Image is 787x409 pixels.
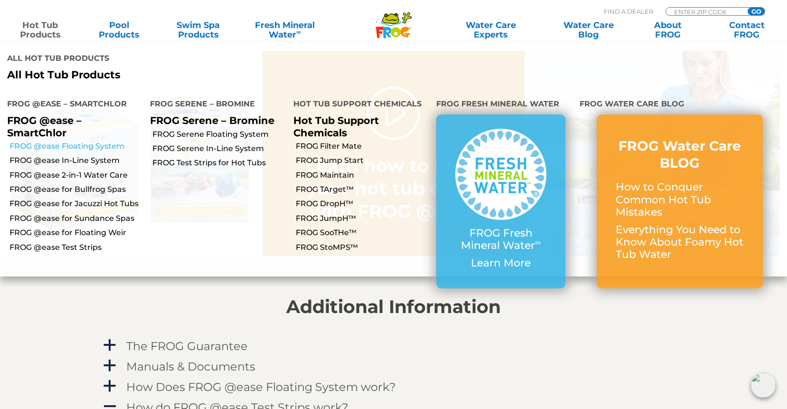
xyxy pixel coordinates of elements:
a: FROG Fresh Mineral Water∞ Learn More [455,129,546,274]
a: FROG @ease for Floating Weir [9,228,143,238]
a: FROG StoMPS™ [296,242,429,253]
h4: The FROG Guarantee [126,340,248,352]
a: FROG Water Care BLOG How to Conquer Common Hot Tub Mistakes Everything You Need to Know About Foa... [616,137,744,266]
sup: ∞ [296,28,301,36]
input: GO [748,8,765,15]
h4: FROG Water Care Blog [580,95,780,114]
a: AboutFROG [637,20,698,39]
p: Everything You Need to Know About Foamy Hot Tub Water [616,224,744,261]
p: How to Conquer Common Hot Tub Mistakes [616,181,744,219]
h3: FROG Water Care BLOG [616,137,744,172]
a: FROG @ease 2-in-1 Water Care [9,170,143,181]
a: FROG Maintain [296,170,429,181]
h4: All Hot Tub Products [7,50,386,69]
a: ContactFROG [716,20,778,39]
a: FROG Jump Start [296,155,429,166]
a: Fresh MineralWater∞ [246,20,323,39]
a: Hot TubProducts [9,20,71,39]
h4: FROG Fresh Mineral Water [436,95,565,114]
h4: How Does FROG @ease Floating System work? [126,380,396,393]
a: FROG @ease Floating System [9,141,143,152]
p: FROG Fresh Mineral Water [455,227,546,252]
a: FROG Serene Floating System [152,129,286,140]
a: a How Does FROG @ease Floating System work? [102,378,685,396]
h4: Hot Tub Support Chemicals [293,95,422,114]
a: Water CareExperts [440,20,540,39]
p: FROG @ease – SmartChlor [7,114,136,138]
p: Find A Dealer [604,7,653,16]
a: FROG JumpH™ [296,213,429,224]
a: Water CareBlog [558,20,619,39]
a: a Manuals & Documents [102,358,685,375]
a: PoolProducts [88,20,150,39]
a: FROG @ease for Bullfrog Spas [9,184,143,195]
input: Zip Code Form [673,8,737,16]
h4: Manuals & Documents [126,360,255,373]
h4: FROG @ease – SmartChlor [7,95,136,114]
h4: FROG Serene – Bromine [150,95,279,114]
p: Learn More [455,257,546,269]
a: FROG @ease In-Line System [9,155,143,166]
a: FROG Filter Mate [296,141,429,152]
a: FROG SooTHe™ [296,228,429,238]
a: FROG TArget™ [296,184,429,195]
span: a [103,359,117,373]
a: FROG @ease Test Strips [9,242,143,253]
p: FROG Serene – Bromine [150,114,279,126]
a: Swim SpaProducts [168,20,229,39]
h2: Additional Information [102,296,685,317]
span: a [103,379,117,393]
a: FROG Serene In-Line System [152,143,286,154]
span: a [103,338,117,352]
a: FROG @ease for Sundance Spas [9,213,143,224]
a: FROG DropH™ [296,199,429,209]
a: FROG Test Strips for Hot Tubs [152,158,286,168]
a: a The FROG Guarantee [102,337,685,355]
a: All Hot Tub Products [7,69,386,81]
a: Hot Tub Support Chemicals [293,114,379,138]
img: openIcon [751,373,776,398]
sup: ∞ [535,238,541,247]
a: FROG @ease for Jacuzzi Hot Tubs [9,199,143,209]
